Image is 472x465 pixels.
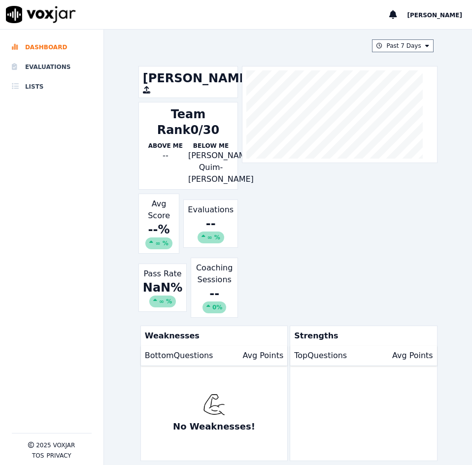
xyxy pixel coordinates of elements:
img: voxjar logo [6,6,76,23]
p: Avg Points [392,350,433,362]
p: Above Me [143,142,188,150]
p: Below Me [188,142,234,150]
p: [PERSON_NAME] Quim-[PERSON_NAME] [188,150,234,185]
button: Privacy [46,452,71,460]
div: -- [143,150,188,162]
span: [PERSON_NAME] [407,12,462,19]
div: ∞ % [198,232,224,243]
p: Weaknesses [141,326,283,346]
a: Lists [12,77,92,97]
div: ∞ % [145,237,172,249]
div: Evaluations [183,199,238,248]
p: 2025 Voxjar [36,441,75,449]
p: Strengths [290,326,433,346]
div: -- [188,216,234,243]
p: Bottom Questions [145,350,213,362]
div: 0% [202,301,226,313]
p: No Weaknesses! [173,420,255,433]
button: TOS [32,452,44,460]
img: muscle [203,394,225,416]
div: Coaching Sessions [191,258,238,318]
p: Top Questions [294,350,347,362]
a: Evaluations [12,57,92,77]
button: Past 7 Days [372,39,433,52]
div: Avg Score [138,194,180,254]
div: -- % [143,222,175,249]
button: [PERSON_NAME] [407,9,472,21]
div: ∞ % [149,296,176,307]
div: -- [195,286,234,313]
div: Pass Rate [138,264,187,312]
div: NaN % [143,280,182,307]
a: Dashboard [12,37,92,57]
p: Avg Points [242,350,283,362]
div: Team Rank 0/30 [143,106,234,138]
h1: [PERSON_NAME] [143,70,234,86]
